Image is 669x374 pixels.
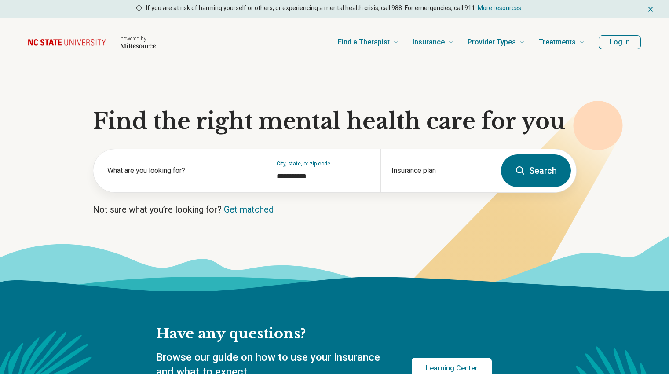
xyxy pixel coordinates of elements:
[93,108,577,135] h1: Find the right mental health care for you
[338,36,390,48] span: Find a Therapist
[539,25,585,60] a: Treatments
[539,36,576,48] span: Treatments
[468,36,516,48] span: Provider Types
[338,25,398,60] a: Find a Therapist
[93,203,577,216] p: Not sure what you’re looking for?
[413,25,453,60] a: Insurance
[107,165,255,176] label: What are you looking for?
[501,154,571,187] button: Search
[146,4,521,13] p: If you are at risk of harming yourself or others, or experiencing a mental health crisis, call 98...
[121,35,156,42] p: powered by
[224,204,274,215] a: Get matched
[413,36,445,48] span: Insurance
[28,28,156,56] a: Home page
[156,325,492,343] h2: Have any questions?
[599,35,641,49] button: Log In
[646,4,655,14] button: Dismiss
[468,25,525,60] a: Provider Types
[478,4,521,11] a: More resources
